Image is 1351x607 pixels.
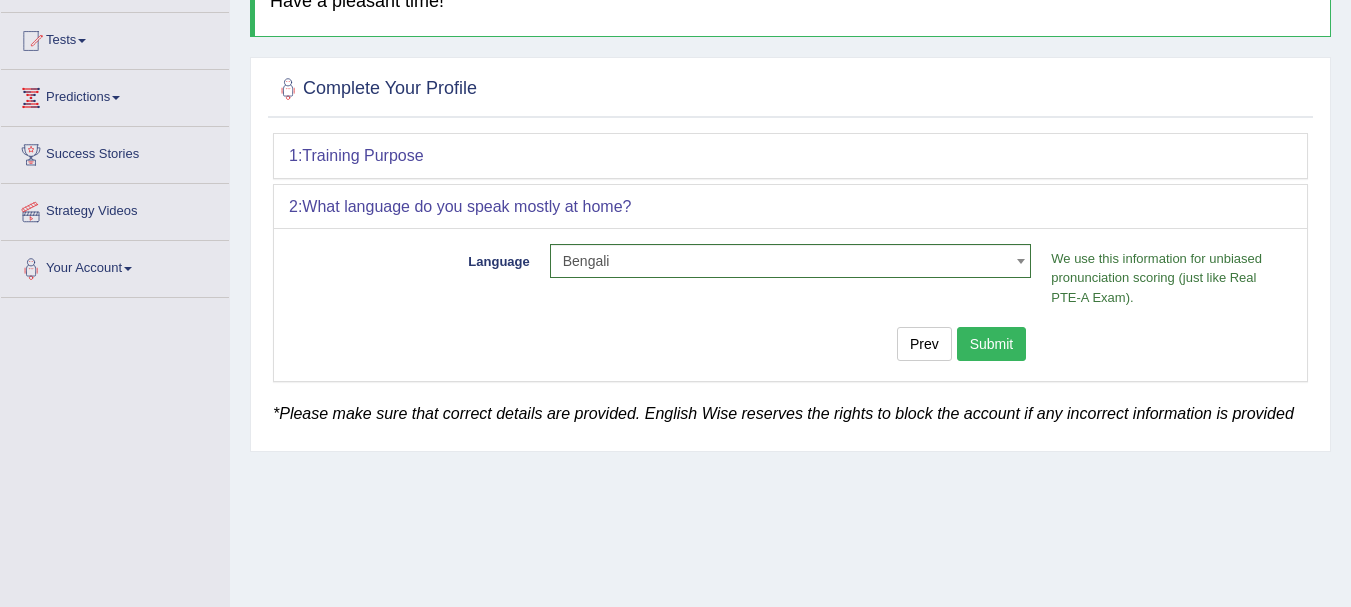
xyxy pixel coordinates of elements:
[1,184,229,234] a: Strategy Videos
[1,70,229,120] a: Predictions
[302,198,631,215] b: What language do you speak mostly at home?
[302,147,423,164] b: Training Purpose
[1041,249,1292,306] p: We use this information for unbiased pronunciation scoring (just like Real PTE-A Exam).
[957,327,1027,361] button: Submit
[273,405,1294,422] em: *Please make sure that correct details are provided. English Wise reserves the rights to block th...
[289,244,540,271] label: Language
[1,241,229,291] a: Your Account
[274,134,1307,178] div: 1:
[1,127,229,177] a: Success Stories
[897,327,952,361] button: Prev
[273,74,477,104] h2: Complete Your Profile
[563,251,1007,271] span: Bengali
[550,244,1032,278] span: Bengali
[1,13,229,63] a: Tests
[274,185,1307,229] div: 2:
